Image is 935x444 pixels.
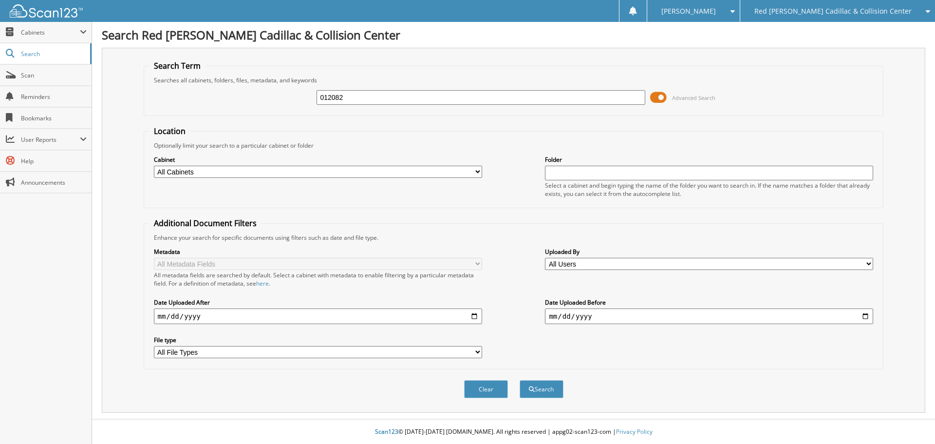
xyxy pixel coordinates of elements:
[92,420,935,444] div: © [DATE]-[DATE] [DOMAIN_NAME]. All rights reserved | appg02-scan123-com |
[149,233,879,242] div: Enhance your search for specific documents using filters such as date and file type.
[154,336,482,344] label: File type
[661,8,716,14] span: [PERSON_NAME]
[616,427,653,436] a: Privacy Policy
[520,380,563,398] button: Search
[21,114,87,122] span: Bookmarks
[754,8,912,14] span: Red [PERSON_NAME] Cadillac & Collision Center
[21,71,87,79] span: Scan
[154,248,482,256] label: Metadata
[154,155,482,164] label: Cabinet
[10,4,83,18] img: scan123-logo-white.svg
[545,181,873,198] div: Select a cabinet and begin typing the name of the folder you want to search in. If the name match...
[149,218,262,229] legend: Additional Document Filters
[464,380,508,398] button: Clear
[21,178,87,187] span: Announcements
[375,427,398,436] span: Scan123
[21,28,80,37] span: Cabinets
[21,157,87,165] span: Help
[102,27,925,43] h1: Search Red [PERSON_NAME] Cadillac & Collision Center
[672,94,715,101] span: Advanced Search
[154,309,482,324] input: start
[149,60,206,71] legend: Search Term
[545,155,873,164] label: Folder
[886,397,935,444] iframe: Chat Widget
[545,298,873,307] label: Date Uploaded Before
[545,248,873,256] label: Uploaded By
[545,309,873,324] input: end
[154,298,482,307] label: Date Uploaded After
[149,76,879,84] div: Searches all cabinets, folders, files, metadata, and keywords
[21,135,80,144] span: User Reports
[149,126,190,136] legend: Location
[21,50,85,58] span: Search
[154,271,482,288] div: All metadata fields are searched by default. Select a cabinet with metadata to enable filtering b...
[149,141,879,150] div: Optionally limit your search to a particular cabinet or folder
[256,279,269,288] a: here
[21,93,87,101] span: Reminders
